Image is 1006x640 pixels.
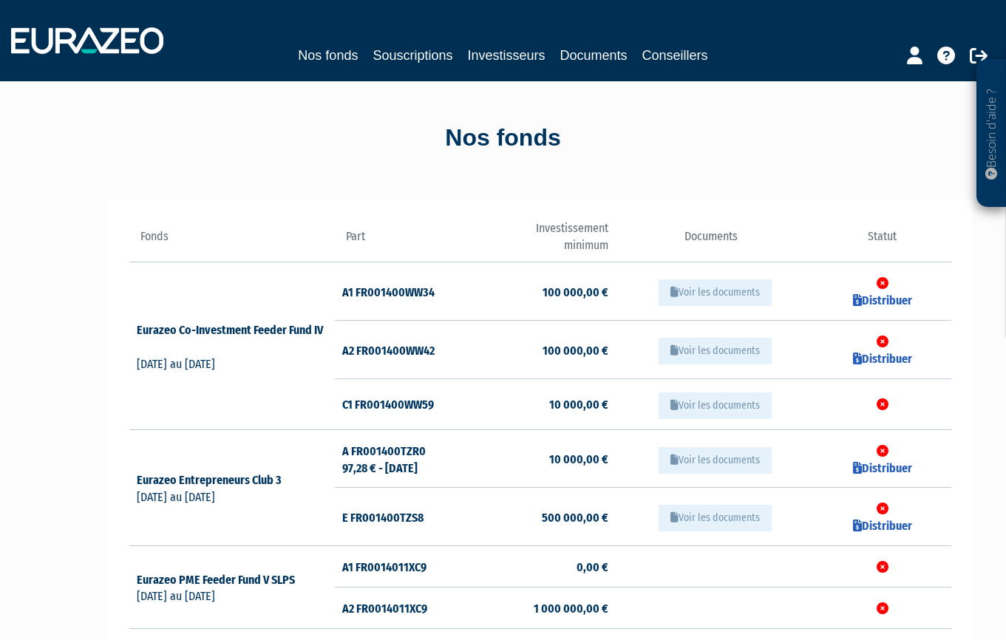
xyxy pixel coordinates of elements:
[472,378,608,429] td: 10 000,00 €
[137,357,215,371] span: [DATE] au [DATE]
[659,505,772,531] button: Voir les documents
[983,67,1000,200] p: Besoin d'aide ?
[608,220,814,262] th: Documents
[335,429,472,488] td: A FR001400TZR0 97,28 € - [DATE]
[472,220,608,262] th: Investissement minimum
[137,473,295,487] a: Eurazeo Entrepreneurs Club 3
[659,279,772,306] button: Voir les documents
[335,321,472,379] td: A2 FR001400WW42
[11,27,163,54] img: 1732889491-logotype_eurazeo_blanc_rvb.png
[472,587,608,628] td: 1 000 000,00 €
[472,546,608,588] td: 0,00 €
[814,220,951,262] th: Statut
[472,262,608,321] td: 100 000,00 €
[335,220,472,262] th: Part
[373,45,452,66] a: Souscriptions
[335,587,472,628] td: A2 FR0014011XC9
[642,45,708,66] a: Conseillers
[298,45,358,66] a: Nos fonds
[467,45,545,66] a: Investisseurs
[137,323,323,354] a: Eurazeo Co-Investment Feeder Fund IV
[853,461,912,475] a: Distribuer
[129,220,335,262] th: Fonds
[137,573,308,587] a: Eurazeo PME Feeder Fund V SLPS
[853,352,912,366] a: Distribuer
[335,546,472,588] td: A1 FR0014011XC9
[472,321,608,379] td: 100 000,00 €
[472,429,608,488] td: 10 000,00 €
[853,519,912,533] a: Distribuer
[82,121,925,155] div: Nos fonds
[659,338,772,364] button: Voir les documents
[659,447,772,474] button: Voir les documents
[137,589,215,603] span: [DATE] au [DATE]
[659,392,772,419] button: Voir les documents
[853,293,912,307] a: Distribuer
[472,488,608,546] td: 500 000,00 €
[335,378,472,429] td: C1 FR001400WW59
[560,45,628,66] a: Documents
[335,262,472,321] td: A1 FR001400WW34
[335,488,472,546] td: E FR001400TZS8
[137,490,215,504] span: [DATE] au [DATE]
